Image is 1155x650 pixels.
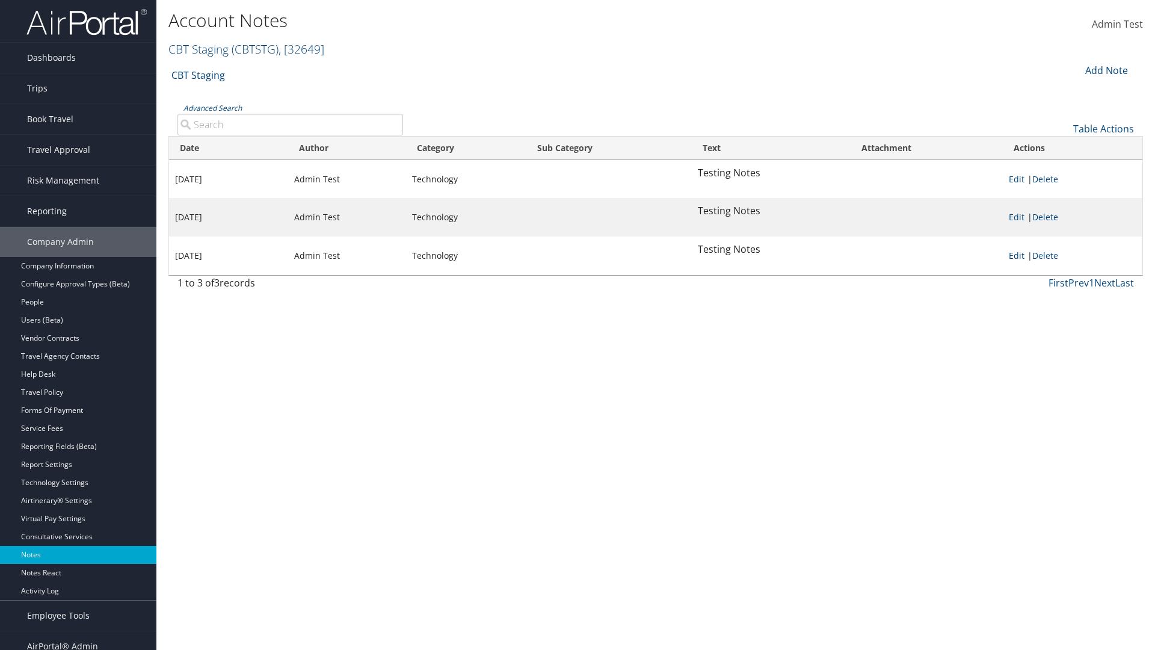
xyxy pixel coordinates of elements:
div: 1 to 3 of records [177,276,403,296]
span: , [ 32649 ] [279,41,324,57]
span: Book Travel [27,104,73,134]
td: [DATE] [169,160,288,199]
a: Next [1094,276,1115,289]
h1: Account Notes [168,8,818,33]
span: Trips [27,73,48,104]
th: Text: activate to sort column ascending [692,137,851,160]
img: airportal-logo.png [26,8,147,36]
th: Author [288,137,406,160]
a: Edit [1009,211,1024,223]
th: Date: activate to sort column ascending [169,137,288,160]
th: Category: activate to sort column ascending [406,137,526,160]
th: Attachment: activate to sort column ascending [851,137,1002,160]
a: Edit [1009,250,1024,261]
a: Delete [1032,173,1058,185]
td: Admin Test [288,160,406,199]
td: Admin Test [288,237,406,275]
th: Sub Category: activate to sort column ascending [526,137,692,160]
a: Last [1115,276,1134,289]
td: | [1003,160,1142,199]
a: Advanced Search [183,103,242,113]
span: Company Admin [27,227,94,257]
div: Add Note [1077,63,1134,78]
span: 3 [214,276,220,289]
th: Actions [1003,137,1142,160]
span: Dashboards [27,43,76,73]
input: Search [177,114,403,135]
span: Employee Tools [27,601,90,631]
a: Delete [1032,211,1058,223]
td: [DATE] [169,198,288,237]
td: Technology [406,160,526,199]
a: CBT Staging [171,63,225,87]
a: Table Actions [1073,122,1134,135]
a: Delete [1032,250,1058,261]
p: Testing Notes [698,203,845,219]
a: Prev [1068,276,1089,289]
td: Technology [406,198,526,237]
a: First [1049,276,1068,289]
a: CBT Staging [168,41,324,57]
span: Reporting [27,196,67,226]
a: 1 [1089,276,1094,289]
p: Testing Notes [698,166,845,181]
span: Risk Management [27,166,99,196]
td: Technology [406,237,526,275]
span: Travel Approval [27,135,90,165]
span: ( CBTSTG ) [232,41,279,57]
p: Testing Notes [698,242,845,258]
td: [DATE] [169,237,288,275]
a: Edit [1009,173,1024,185]
td: Admin Test [288,198,406,237]
span: Admin Test [1092,17,1143,31]
td: | [1003,237,1142,275]
td: | [1003,198,1142,237]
